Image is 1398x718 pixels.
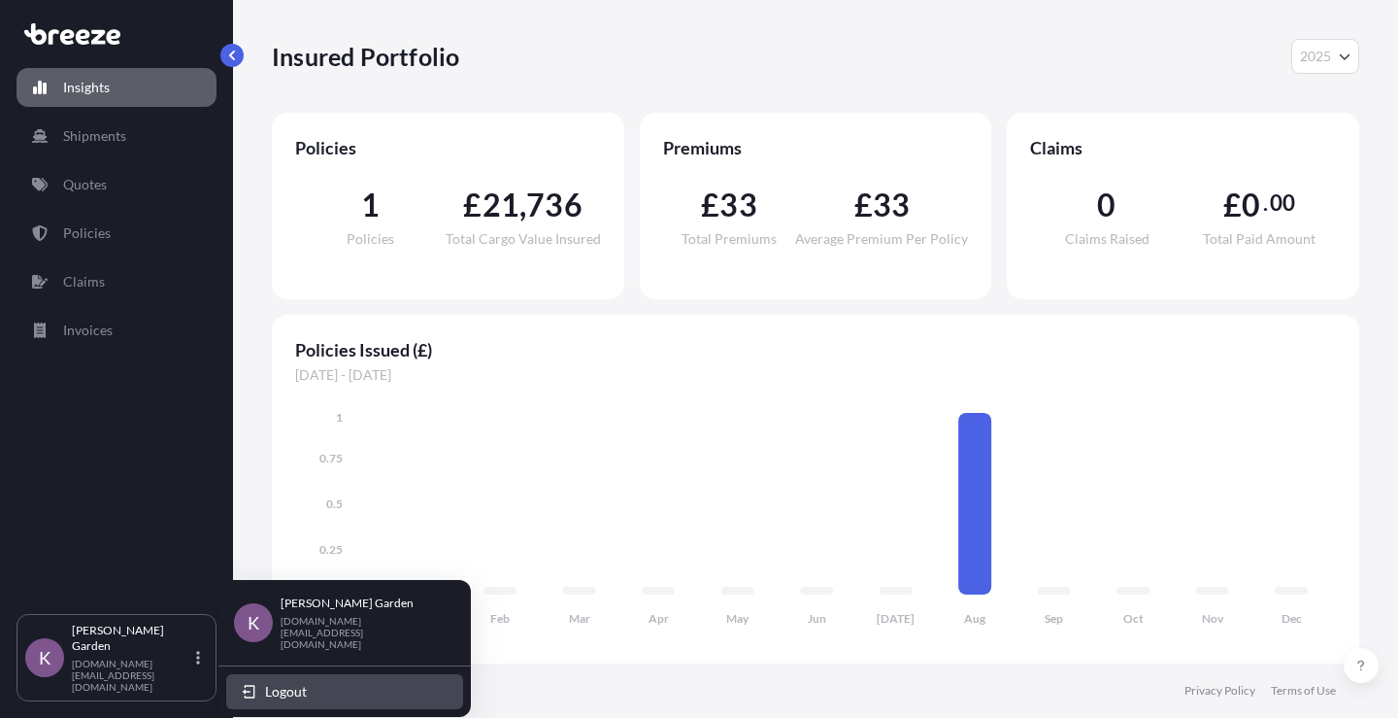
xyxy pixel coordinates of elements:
span: Total Premiums [682,232,777,246]
p: Shipments [63,126,126,146]
span: Policies [347,232,394,246]
span: 33 [719,189,756,221]
tspan: May [726,611,749,626]
tspan: Dec [1281,611,1302,626]
button: Year Selector [1291,39,1359,74]
span: [DATE] - [DATE] [295,365,1336,385]
tspan: [DATE] [877,611,915,626]
p: [PERSON_NAME] Garden [72,623,192,654]
span: 1 [361,189,380,221]
tspan: 0.5 [326,496,343,511]
span: Total Paid Amount [1203,232,1315,246]
span: £ [463,189,482,221]
button: Logout [226,674,463,709]
tspan: 1 [336,410,343,425]
span: 2025 [1300,47,1331,66]
span: 0 [1097,189,1115,221]
tspan: Apr [649,611,669,626]
a: Privacy Policy [1184,683,1255,699]
span: Claims Raised [1065,232,1149,246]
span: £ [1223,189,1242,221]
tspan: 0.25 [319,542,343,557]
a: Policies [17,214,216,253]
a: Terms of Use [1271,683,1336,699]
span: . [1263,195,1268,211]
span: Premiums [663,136,969,159]
span: 736 [526,189,582,221]
p: [DOMAIN_NAME][EMAIL_ADDRESS][DOMAIN_NAME] [281,615,440,650]
a: Quotes [17,165,216,204]
tspan: Jun [808,611,826,626]
tspan: Oct [1123,611,1144,626]
span: Policies [295,136,601,159]
a: Insights [17,68,216,107]
p: [DOMAIN_NAME][EMAIL_ADDRESS][DOMAIN_NAME] [72,658,192,693]
p: Quotes [63,175,107,194]
a: Shipments [17,117,216,155]
p: Insured Portfolio [272,41,459,72]
span: 33 [873,189,910,221]
tspan: Nov [1202,611,1224,626]
span: £ [854,189,873,221]
span: Logout [265,682,307,701]
tspan: Mar [569,611,590,626]
span: 00 [1270,195,1295,211]
span: Average Premium Per Policy [795,232,968,246]
span: Policies Issued (£) [295,338,1336,361]
p: Invoices [63,321,113,340]
span: Claims [1030,136,1336,159]
p: Insights [63,78,110,97]
p: [PERSON_NAME] Garden [281,596,440,611]
span: 21 [483,189,519,221]
span: Total Cargo Value Insured [446,232,601,246]
span: , [519,189,526,221]
tspan: Feb [490,611,510,626]
tspan: 0.75 [319,451,343,465]
a: Claims [17,262,216,301]
span: 0 [1242,189,1260,221]
tspan: Aug [964,611,986,626]
p: Claims [63,272,105,291]
span: £ [701,189,719,221]
tspan: Sep [1045,611,1063,626]
p: Policies [63,223,111,243]
span: K [248,613,259,633]
a: Invoices [17,311,216,350]
span: K [39,648,50,667]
